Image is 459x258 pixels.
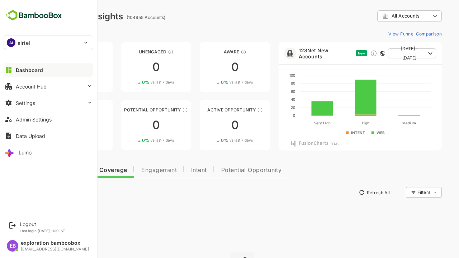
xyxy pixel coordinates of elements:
[17,49,87,54] div: Unreached
[17,11,98,21] div: Dashboard Insights
[20,229,65,233] p: Last login: [DATE] 11:19 IST
[337,121,344,125] text: High
[266,81,270,85] text: 80
[216,49,221,55] div: These accounts have just entered the buying cycle and need further nurturing
[4,112,93,126] button: Admin Settings
[330,187,368,198] button: Refresh All
[392,186,417,199] div: Filters
[4,63,93,77] button: Dashboard
[16,67,43,73] div: Dashboard
[352,9,417,23] div: All Accounts
[16,116,52,123] div: Admin Settings
[38,138,70,143] div: 0 %
[20,221,65,227] div: Logout
[363,48,411,58] button: [DATE] - [DATE]
[126,80,149,85] span: vs last 7 days
[355,51,360,56] div: This card does not support filter and segments
[17,119,87,131] div: 0
[18,39,30,47] p: airtel
[96,107,166,113] div: Potential Opportunity
[175,61,245,73] div: 0
[274,47,328,59] a: 123Net New Accounts
[116,167,152,173] span: Engagement
[16,83,47,90] div: Account Hub
[96,119,166,131] div: 0
[38,80,70,85] div: 0 %
[143,49,148,55] div: These accounts have not shown enough engagement and need nurturing
[196,167,257,173] span: Potential Opportunity
[266,97,270,101] text: 40
[96,49,166,54] div: Unengaged
[157,107,163,113] div: These accounts are MQAs and can be passed on to Inside Sales
[17,107,87,113] div: Engaged
[345,50,352,57] div: Discover new ICP-fit accounts showing engagement — via intent surges, anonymous website visits, L...
[266,89,270,94] text: 60
[204,138,228,143] span: vs last 7 days
[166,167,182,173] span: Intent
[369,44,400,63] span: [DATE] - [DATE]
[21,247,89,252] div: [EMAIL_ADDRESS][DOMAIN_NAME]
[392,190,405,195] div: Filters
[17,61,87,73] div: 0
[4,129,93,143] button: Data Upload
[196,138,228,143] div: 0 %
[17,186,70,199] button: New Insights
[4,35,93,50] div: AIairtel
[4,145,93,159] button: Lumo
[17,42,87,92] a: UnreachedThese accounts have not been engaged with for a defined time period00%vs last 7 days
[196,80,228,85] div: 0 %
[264,73,270,77] text: 100
[47,138,70,143] span: vs last 7 days
[175,42,245,92] a: AwareThese accounts have just entered the buying cycle and need further nurturing00%vs last 7 days
[232,107,238,113] div: These accounts have open opportunities which might be at any of the Sales Stages
[16,133,45,139] div: Data Upload
[266,105,270,110] text: 20
[175,100,245,150] a: Active OpportunityThese accounts have open opportunities which might be at any of the Sales Stage...
[117,138,149,143] div: 0 %
[7,38,15,47] div: AI
[4,96,93,110] button: Settings
[24,167,102,173] span: Data Quality and Coverage
[377,121,391,125] text: Medium
[357,13,405,19] div: All Accounts
[21,240,89,246] div: exploration bamboobox
[4,79,93,94] button: Account Hub
[101,15,142,20] ag: (104955 Accounts)
[366,13,394,19] span: All Accounts
[7,240,18,252] div: EB
[126,138,149,143] span: vs last 7 days
[175,107,245,113] div: Active Opportunity
[360,28,417,39] button: View Funnel Comparison
[204,80,228,85] span: vs last 7 days
[61,107,66,113] div: These accounts are warm, further nurturing would qualify them to MQAs
[19,149,32,156] div: Lumo
[47,80,70,85] span: vs last 7 days
[96,42,166,92] a: UnengagedThese accounts have not shown enough engagement and need nurturing00%vs last 7 days
[333,51,340,55] span: New
[117,80,149,85] div: 0 %
[175,49,245,54] div: Aware
[4,9,64,22] img: BambooboxFullLogoMark.5f36c76dfaba33ec1ec1367b70bb1252.svg
[96,100,166,150] a: Potential OpportunityThese accounts are MQAs and can be passed on to Inside Sales00%vs last 7 days
[64,49,70,55] div: These accounts have not been engaged with for a defined time period
[268,113,270,118] text: 0
[17,100,87,150] a: EngagedThese accounts are warm, further nurturing would qualify them to MQAs00%vs last 7 days
[16,100,35,106] div: Settings
[289,121,305,125] text: Very High
[96,61,166,73] div: 0
[175,119,245,131] div: 0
